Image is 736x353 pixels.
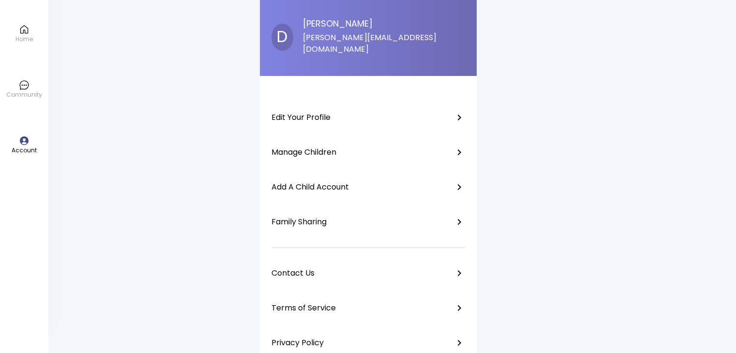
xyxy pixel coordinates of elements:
[271,177,465,197] a: Add A Child Account
[271,147,336,157] p: Manage Children
[271,182,349,192] p: Add A Child Account
[271,24,293,51] p: D
[15,35,33,44] p: Home
[12,135,37,155] a: Account
[271,217,327,227] p: Family Sharing
[6,80,42,99] a: Community
[271,303,336,313] p: Terms of Service
[271,264,465,283] a: Contact Us
[271,298,465,318] a: Terms of Service
[303,32,436,55] span: [PERSON_NAME][EMAIL_ADDRESS][DOMAIN_NAME]
[271,143,465,162] a: Manage Children
[6,90,42,99] p: Community
[303,19,465,28] p: [PERSON_NAME]
[271,108,465,127] a: Edit Your Profile
[12,146,37,155] p: Account
[271,338,324,348] p: Privacy Policy
[271,268,315,278] p: Contact Us
[271,333,465,353] a: Privacy Policy
[271,212,465,232] a: Family Sharing
[15,24,33,44] a: Home
[271,113,330,122] p: Edit Your Profile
